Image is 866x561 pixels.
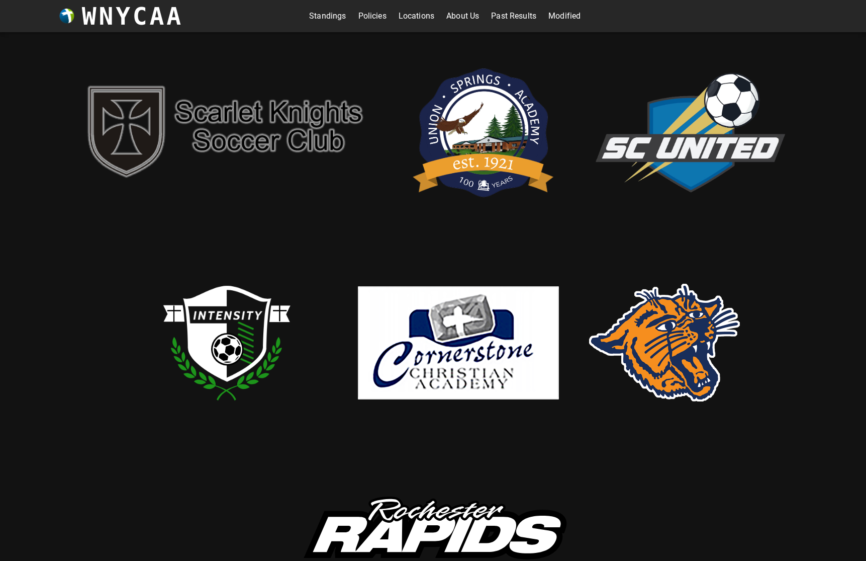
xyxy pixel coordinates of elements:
a: About Us [446,8,479,24]
img: cornerstone.png [358,286,559,399]
a: Past Results [491,8,536,24]
img: scUnited.png [589,62,790,199]
a: Locations [399,8,434,24]
img: sk.png [76,76,378,185]
img: rsd.png [589,284,740,402]
img: intensity.png [127,242,328,443]
a: Standings [309,8,346,24]
h3: WNYCAA [82,2,183,30]
img: usa.png [408,52,559,208]
a: Policies [358,8,387,24]
a: Modified [548,8,581,24]
img: wnycaaBall.png [59,9,74,24]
